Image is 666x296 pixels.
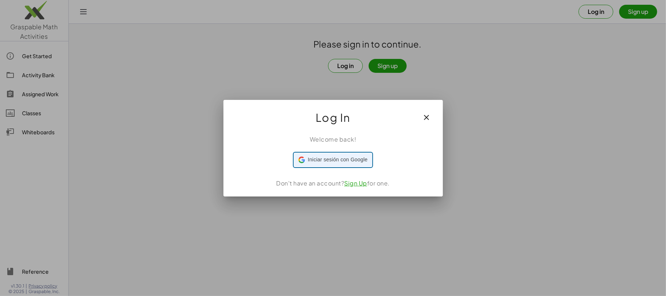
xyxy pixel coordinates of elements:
span: Log In [316,109,350,126]
span: Iniciar sesión con Google [308,156,368,164]
div: Don't have an account? for one. [232,179,434,188]
div: Iniciar sesión con Google [294,153,372,167]
div: Welcome back! [232,135,434,144]
a: Sign Up [344,179,367,187]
